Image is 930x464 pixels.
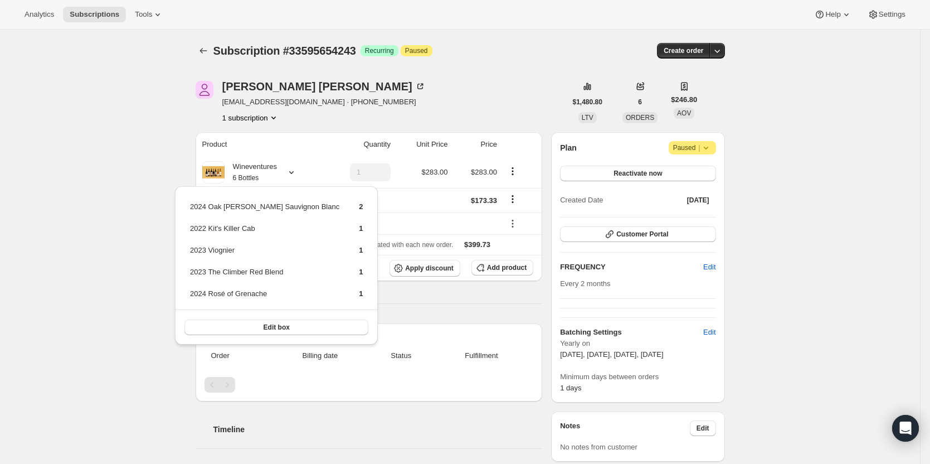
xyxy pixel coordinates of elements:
span: Tools [135,10,152,19]
span: Every 2 months [560,279,610,288]
button: Tools [128,7,170,22]
span: Analytics [25,10,54,19]
td: 2024 Oak [PERSON_NAME] Sauvignon Blanc [189,201,340,221]
button: Edit [697,258,722,276]
div: Open Intercom Messenger [892,415,919,442]
button: Reactivate now [560,166,715,181]
span: No notes from customer [560,443,637,451]
span: Allen Ivers [196,81,213,99]
span: Create order [664,46,703,55]
div: [PERSON_NAME] [PERSON_NAME] [222,81,426,92]
button: Product actions [222,112,279,123]
span: 1 [359,268,363,276]
button: Create order [657,43,710,59]
button: Product actions [504,165,522,177]
button: $1,480.80 [566,94,609,110]
span: Created Date [560,195,603,206]
span: $173.33 [471,196,497,205]
h2: Timeline [213,424,543,435]
button: 6 [631,94,649,110]
span: $399.73 [464,240,490,249]
span: Apply discount [405,264,454,273]
span: Yearly on [560,338,715,349]
td: 2023 Viognier [189,244,340,265]
span: Status [373,350,430,361]
button: Edit [690,420,716,436]
span: Subscriptions [70,10,119,19]
span: Add product [487,263,527,272]
h2: Plan [560,142,577,153]
nav: Pagination [204,377,534,393]
span: Subscription #33595654243 [213,45,356,57]
span: $1,480.80 [573,98,602,107]
span: Paused [673,142,712,153]
td: 2024 Rosé of Grenache [189,288,340,308]
button: Analytics [18,7,61,22]
span: $246.80 [671,94,697,105]
span: 2 [359,202,363,211]
h2: FREQUENCY [560,262,703,273]
span: Fulfillment [436,350,527,361]
span: 1 [359,289,363,298]
button: [DATE] [680,192,716,208]
td: 2022 Kit's Killer Cab [189,223,340,243]
span: 1 [359,246,363,254]
small: 6 Bottles [233,174,259,182]
span: [DATE], [DATE], [DATE], [DATE] [560,350,663,359]
button: Add product [471,260,533,275]
span: [DATE] [687,196,709,205]
span: Edit [703,262,715,273]
span: Edit [703,327,715,338]
span: Customer Portal [616,230,668,239]
span: 6 [638,98,642,107]
span: 1 [359,224,363,233]
h6: Batching Settings [560,327,703,338]
button: Edit box [184,320,368,335]
span: Edit [697,424,709,433]
span: LTV [582,114,593,122]
span: Reactivate now [613,169,662,178]
th: Price [451,132,501,157]
span: Edit box [264,323,290,332]
h3: Notes [560,420,690,436]
th: Unit Price [394,132,451,157]
button: Shipping actions [504,193,522,205]
span: ORDERS [626,114,654,122]
span: Help [825,10,840,19]
span: $283.00 [422,168,448,176]
span: $283.00 [471,168,497,176]
button: Settings [861,7,912,22]
span: | [698,143,700,152]
th: Order [204,344,271,368]
span: Settings [879,10,905,19]
span: [EMAIL_ADDRESS][DOMAIN_NAME] · [PHONE_NUMBER] [222,96,426,108]
button: Customer Portal [560,226,715,242]
button: Subscriptions [63,7,126,22]
span: Minimum days between orders [560,371,715,383]
button: Help [807,7,858,22]
div: Wineventures [225,161,277,183]
span: Billing date [274,350,366,361]
span: 1 days [560,384,581,392]
button: Edit [697,323,722,341]
button: Subscriptions [196,43,211,59]
button: Apply discount [389,260,460,277]
span: AOV [677,109,691,117]
th: Quantity [323,132,394,157]
span: Paused [405,46,428,55]
span: Recurring [365,46,394,55]
th: Product [196,132,323,157]
td: 2023 The Climber Red Blend [189,266,340,287]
